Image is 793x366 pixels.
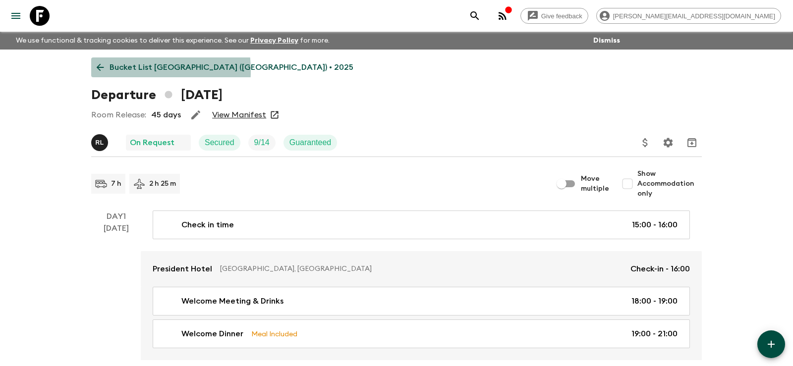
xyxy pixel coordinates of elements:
p: Welcome Meeting & Drinks [181,295,283,307]
a: Privacy Policy [250,37,298,44]
button: Update Price, Early Bird Discount and Costs [635,133,655,153]
p: On Request [130,137,174,149]
p: Check-in - 16:00 [630,263,690,275]
a: Bucket List [GEOGRAPHIC_DATA] ([GEOGRAPHIC_DATA]) • 2025 [91,57,359,77]
p: 2 h 25 m [149,179,176,189]
p: Meal Included [251,328,297,339]
p: Day 1 [91,210,141,222]
a: Check in time15:00 - 16:00 [153,210,690,239]
p: Bucket List [GEOGRAPHIC_DATA] ([GEOGRAPHIC_DATA]) • 2025 [110,61,353,73]
p: 7 h [111,179,121,189]
button: RL [91,134,110,151]
div: Trip Fill [248,135,276,151]
a: President Hotel[GEOGRAPHIC_DATA], [GEOGRAPHIC_DATA]Check-in - 16:00 [141,251,702,287]
div: [PERSON_NAME][EMAIL_ADDRESS][DOMAIN_NAME] [596,8,781,24]
span: Show Accommodation only [637,169,702,199]
div: [DATE] [104,222,129,360]
p: 15:00 - 16:00 [632,219,678,231]
a: Welcome DinnerMeal Included19:00 - 21:00 [153,319,690,348]
p: 45 days [151,109,181,121]
p: Secured [205,137,234,149]
p: Check in time [181,219,234,231]
p: 19:00 - 21:00 [631,328,678,340]
span: Move multiple [581,174,610,194]
span: [PERSON_NAME][EMAIL_ADDRESS][DOMAIN_NAME] [608,12,781,20]
span: Give feedback [536,12,588,20]
p: Room Release: [91,109,146,121]
a: Give feedback [520,8,588,24]
span: Rabata Legend Mpatamali [91,137,110,145]
p: Welcome Dinner [181,328,243,340]
button: Archive (Completed, Cancelled or Unsynced Departures only) [682,133,702,153]
a: View Manifest [212,110,266,120]
button: Settings [658,133,678,153]
p: R L [95,139,104,147]
p: 9 / 14 [254,137,270,149]
p: President Hotel [153,263,212,275]
p: 18:00 - 19:00 [631,295,678,307]
button: search adventures [465,6,485,26]
p: Guaranteed [289,137,332,149]
button: Dismiss [591,34,623,48]
p: [GEOGRAPHIC_DATA], [GEOGRAPHIC_DATA] [220,264,623,274]
h1: Departure [DATE] [91,85,223,105]
a: Welcome Meeting & Drinks18:00 - 19:00 [153,287,690,315]
div: Secured [199,135,240,151]
p: We use functional & tracking cookies to deliver this experience. See our for more. [12,32,334,50]
button: menu [6,6,26,26]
